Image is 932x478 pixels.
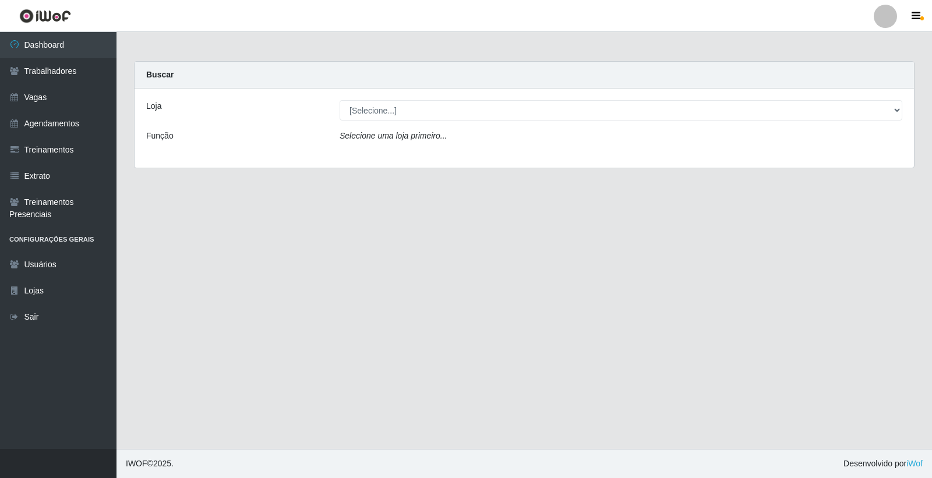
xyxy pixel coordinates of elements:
[146,70,174,79] strong: Buscar
[340,131,447,140] i: Selecione uma loja primeiro...
[843,458,923,470] span: Desenvolvido por
[126,458,174,470] span: © 2025 .
[126,459,147,468] span: IWOF
[146,100,161,112] label: Loja
[146,130,174,142] label: Função
[19,9,71,23] img: CoreUI Logo
[906,459,923,468] a: iWof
